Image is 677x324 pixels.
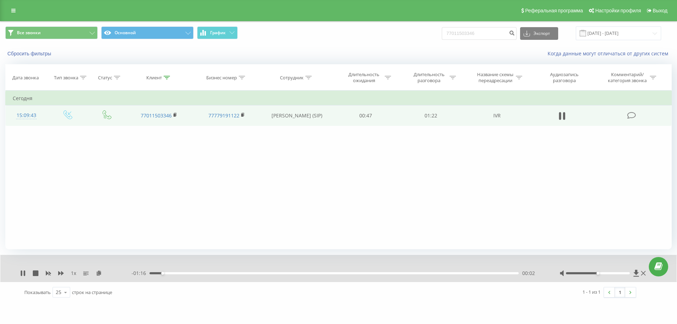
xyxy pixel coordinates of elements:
div: 1 - 1 из 1 [583,288,600,295]
span: Показывать [24,289,51,295]
button: Основной [101,26,194,39]
a: 77779191122 [208,112,239,119]
a: 1 [615,287,625,297]
a: 77011503346 [141,112,172,119]
button: Экспорт [520,27,558,40]
div: Accessibility label [161,272,164,275]
div: 25 [56,289,61,296]
div: Комментарий/категория звонка [607,72,648,84]
div: Длительность ожидания [345,72,383,84]
a: Когда данные могут отличаться от других систем [548,50,672,57]
span: График [210,30,226,35]
div: 15:09:43 [13,109,40,122]
button: График [197,26,238,39]
span: строк на странице [72,289,112,295]
div: Бизнес номер [206,75,237,81]
div: Сотрудник [280,75,304,81]
div: Accessibility label [596,272,599,275]
div: Статус [98,75,112,81]
div: Дата звонка [12,75,39,81]
span: Настройки профиля [595,8,641,13]
div: Клиент [146,75,162,81]
td: [PERSON_NAME] (SIP) [260,105,333,126]
span: Выход [653,8,667,13]
div: Длительность разговора [410,72,448,84]
button: Сбросить фильтры [5,50,55,57]
span: 1 x [71,270,76,277]
span: 00:02 [522,270,535,277]
span: - 01:16 [132,270,150,277]
button: Все звонки [5,26,98,39]
input: Поиск по номеру [442,27,517,40]
div: Тип звонка [54,75,78,81]
td: IVR [463,105,531,126]
span: Реферальная программа [525,8,583,13]
span: Все звонки [17,30,41,36]
td: 00:47 [333,105,398,126]
td: 01:22 [398,105,463,126]
div: Аудиозапись разговора [542,72,587,84]
div: Название схемы переадресации [476,72,514,84]
td: Сегодня [6,91,672,105]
